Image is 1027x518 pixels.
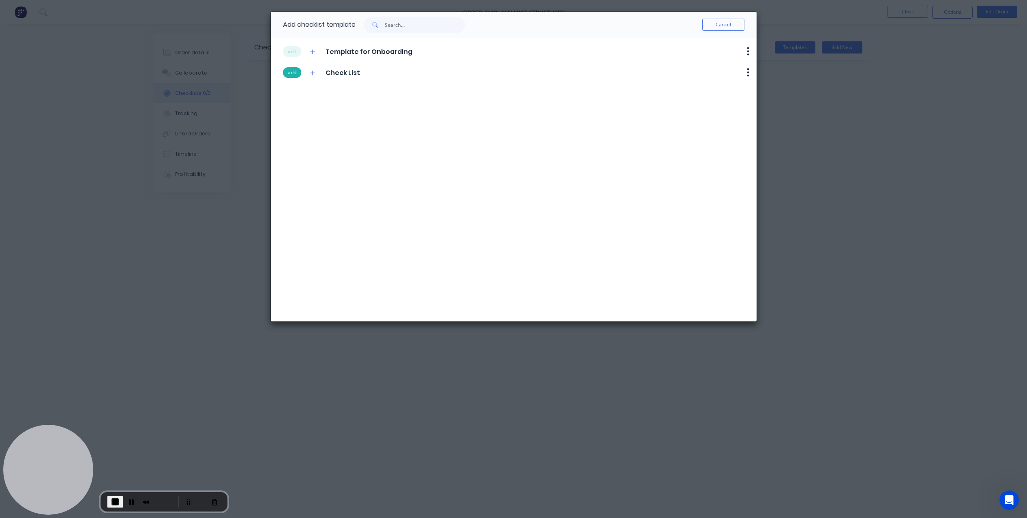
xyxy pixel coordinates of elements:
iframe: Intercom live chat [999,490,1019,510]
button: add [283,67,301,78]
span: Template for Onboarding [326,47,412,57]
span: Check List [326,68,360,78]
div: Add checklist template [283,12,356,38]
button: add [283,46,301,57]
input: Search... [385,17,465,33]
button: Cancel [702,19,744,31]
